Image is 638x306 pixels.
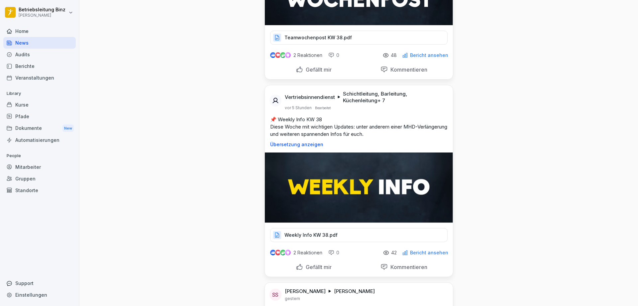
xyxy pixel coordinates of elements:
img: like [270,53,275,58]
div: Dokumente [3,122,76,135]
img: celebrate [280,250,286,255]
p: 42 [391,250,397,255]
p: vor 5 Stunden [285,105,312,111]
p: Kommentieren [388,66,427,73]
a: Weekly Info KW 38.pdf [270,234,448,240]
p: Teamwochenpost KW 38.pdf [284,34,352,41]
p: People [3,151,76,161]
div: Support [3,277,76,289]
p: Übersetzung anzeigen [270,142,448,147]
a: Veranstaltungen [3,72,76,84]
a: Home [3,25,76,37]
img: like [270,250,275,255]
p: Bericht ansehen [410,250,448,255]
p: Weekly Info KW 38.pdf [284,232,338,238]
p: Kommentieren [388,264,427,270]
a: News [3,37,76,49]
img: love [275,53,280,58]
p: Betriebsleitung Binz [19,7,65,13]
a: Kurse [3,99,76,111]
p: [PERSON_NAME] [285,288,326,295]
p: [PERSON_NAME] [19,13,65,18]
p: Gefällt mir [303,66,332,73]
a: Berichte [3,60,76,72]
a: Pfade [3,111,76,122]
div: 0 [328,52,339,59]
a: Audits [3,49,76,60]
a: Mitarbeiter [3,161,76,173]
img: x2xer1z8nt1hg9jx4p66gr4y.png [265,153,453,223]
p: Schichtleitung, Barleitung, Küchenleitung + 7 [343,91,445,104]
a: DokumenteNew [3,122,76,135]
a: Teamwochenpost KW 38.pdf [270,36,448,43]
div: SS [269,289,281,301]
img: inspiring [285,250,291,256]
p: gestern [285,296,300,301]
p: Bericht ansehen [410,53,448,58]
p: Bearbeitet [315,105,331,111]
div: New [62,125,74,132]
p: Library [3,88,76,99]
p: 48 [391,53,397,58]
p: [PERSON_NAME] [334,288,375,295]
img: love [275,250,280,255]
img: celebrate [280,52,286,58]
a: Gruppen [3,173,76,184]
a: Automatisierungen [3,134,76,146]
div: 0 [328,249,339,256]
p: Vertriebsinnendienst [285,94,335,101]
p: 📌 Weekly Info KW 38 Diese Woche mit wichtigen Updates: unter anderem einer MHD-Verlängerung und w... [270,116,448,138]
p: Gefällt mir [303,264,332,270]
img: inspiring [285,52,291,58]
p: 2 Reaktionen [293,53,322,58]
a: Einstellungen [3,289,76,301]
p: 2 Reaktionen [293,250,322,255]
a: Standorte [3,184,76,196]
